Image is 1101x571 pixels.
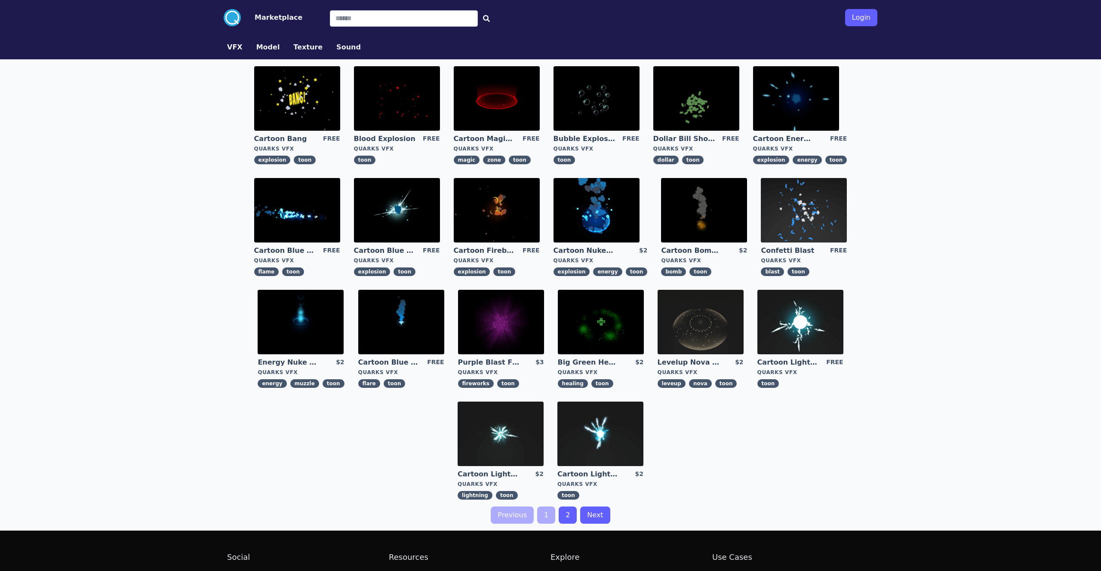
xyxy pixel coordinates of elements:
[509,156,531,164] span: toon
[757,290,843,354] img: imgAlt
[454,156,480,164] span: magic
[658,369,744,376] div: Quarks VFX
[622,134,639,144] div: FREE
[458,379,494,388] span: fireworks
[329,42,368,52] a: Sound
[753,145,847,152] div: Quarks VFX
[757,358,819,367] a: Cartoon Lightning Ball
[458,369,544,376] div: Quarks VFX
[255,12,302,23] button: Marketplace
[753,66,839,131] img: imgAlt
[354,134,416,144] a: Blood Explosion
[454,267,490,276] span: explosion
[830,246,847,255] div: FREE
[336,42,361,52] button: Sound
[491,507,534,524] a: Previous
[354,178,440,243] img: imgAlt
[294,156,316,164] span: toon
[661,178,747,243] img: imgAlt
[497,379,519,388] span: toon
[258,379,286,388] span: energy
[761,267,784,276] span: blast
[454,257,540,264] div: Quarks VFX
[558,290,644,354] img: imgAlt
[639,246,647,255] div: $2
[537,507,555,524] a: 1
[558,369,644,376] div: Quarks VFX
[735,358,743,367] div: $2
[559,507,577,524] a: 2
[661,246,723,255] a: Cartoon Bomb Fuse
[358,358,420,367] a: Cartoon Blue Flare
[323,134,340,144] div: FREE
[389,551,550,563] h2: Resources
[323,246,340,255] div: FREE
[658,379,686,388] span: leveup
[254,246,316,255] a: Cartoon Blue Flamethrower
[689,267,711,276] span: toon
[653,134,715,144] a: Dollar Bill Shower
[454,145,540,152] div: Quarks VFX
[458,358,520,367] a: Purple Blast Fireworks
[254,134,316,144] a: Cartoon Bang
[354,66,440,131] img: imgAlt
[454,246,516,255] a: Cartoon Fireball Explosion
[496,491,518,500] span: toon
[483,156,505,164] span: zone
[286,42,329,52] a: Texture
[593,267,622,276] span: energy
[757,379,779,388] span: toon
[423,134,440,144] div: FREE
[557,491,579,500] span: toon
[423,246,440,255] div: FREE
[323,379,344,388] span: toon
[254,66,340,131] img: imgAlt
[336,358,344,367] div: $2
[557,402,643,466] img: imgAlt
[523,246,539,255] div: FREE
[523,134,539,144] div: FREE
[722,134,739,144] div: FREE
[739,246,747,255] div: $2
[554,156,575,164] span: toon
[825,156,847,164] span: toon
[458,481,544,488] div: Quarks VFX
[458,290,544,354] img: imgAlt
[254,145,340,152] div: Quarks VFX
[427,358,444,367] div: FREE
[761,257,847,264] div: Quarks VFX
[458,402,544,466] img: imgAlt
[554,267,590,276] span: explosion
[661,267,686,276] span: bomb
[354,246,416,255] a: Cartoon Blue Gas Explosion
[293,42,323,52] button: Texture
[558,379,588,388] span: healing
[358,379,380,388] span: flare
[254,257,340,264] div: Quarks VFX
[241,12,302,23] a: Marketplace
[558,358,620,367] a: Big Green Healing Effect
[227,551,389,563] h2: Social
[535,358,544,367] div: $3
[554,66,640,131] img: imgAlt
[458,470,520,479] a: Cartoon Lightning Ball Explosion
[554,257,648,264] div: Quarks VFX
[493,267,515,276] span: toon
[845,9,877,26] button: Login
[254,267,279,276] span: flame
[689,379,712,388] span: nova
[254,156,291,164] span: explosion
[554,178,640,243] img: imgAlt
[653,145,739,152] div: Quarks VFX
[290,379,319,388] span: muzzle
[715,379,737,388] span: toon
[753,134,815,144] a: Cartoon Energy Explosion
[830,134,847,144] div: FREE
[258,369,344,376] div: Quarks VFX
[635,358,643,367] div: $2
[249,42,287,52] a: Model
[658,290,744,354] img: imgAlt
[635,470,643,479] div: $2
[358,290,444,354] img: imgAlt
[258,358,320,367] a: Energy Nuke Muzzle Flash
